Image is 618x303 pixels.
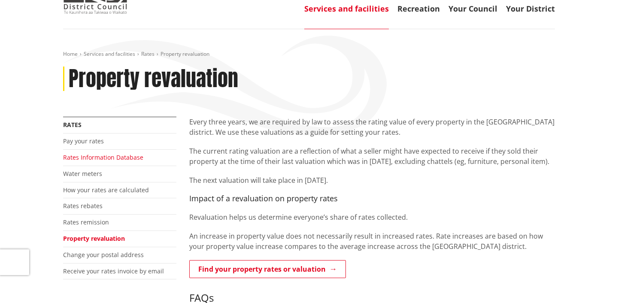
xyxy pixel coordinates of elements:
a: Pay your rates [63,137,104,145]
a: Home [63,50,78,58]
a: Receive your rates invoice by email [63,267,164,275]
a: Rates remission [63,218,109,226]
a: Your District [506,3,555,14]
p: The current rating valuation are a reflection of what a seller might have expected to receive if ... [189,146,555,167]
a: Services and facilities [304,3,389,14]
a: Rates [63,121,82,129]
iframe: Messenger Launcher [579,267,609,298]
h1: Property revaluation [69,67,238,91]
a: Recreation [397,3,440,14]
a: Rates [141,50,154,58]
a: Find your property rates or valuation [189,260,346,278]
a: Water meters [63,170,102,178]
nav: breadcrumb [63,51,555,58]
a: Rates Information Database [63,153,143,161]
h4: Impact of a revaluation on property rates [189,194,555,203]
a: Your Council [448,3,497,14]
p: An increase in property value does not necessarily result in increased rates. Rate increases are ... [189,231,555,251]
span: Property revaluation [161,50,209,58]
a: Property revaluation [63,234,125,242]
p: Every three years, we are required by law to assess the rating value of every property in the [GE... [189,117,555,137]
a: How your rates are calculated [63,186,149,194]
a: Change your postal address [63,251,144,259]
a: Rates rebates [63,202,103,210]
a: Services and facilities [84,50,135,58]
p: Revaluation helps us determine everyone’s share of rates collected. [189,212,555,222]
p: The next valuation will take place in [DATE]. [189,175,555,185]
